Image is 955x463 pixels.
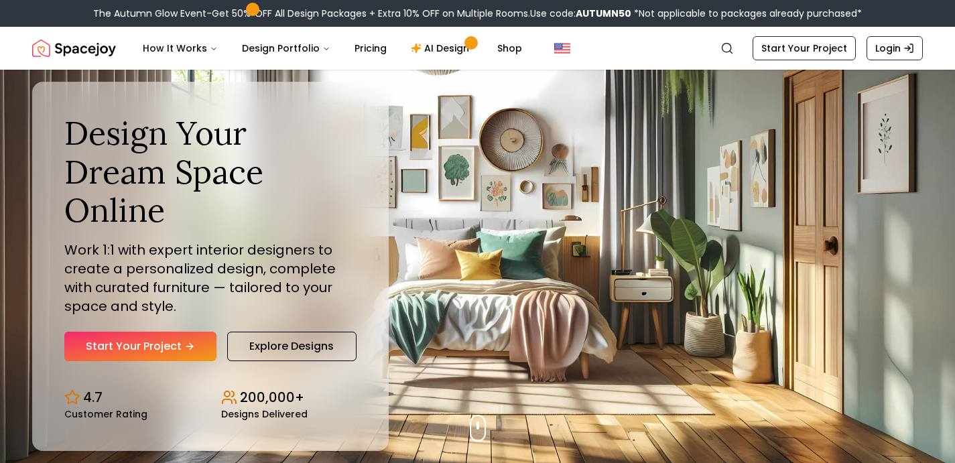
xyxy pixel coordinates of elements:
[631,7,862,20] span: *Not applicable to packages already purchased*
[487,35,533,62] a: Shop
[64,332,216,361] a: Start Your Project
[227,332,357,361] a: Explore Designs
[132,35,533,62] nav: Main
[240,388,304,407] p: 200,000+
[867,36,923,60] a: Login
[576,7,631,20] b: AUTUMN50
[554,40,570,56] img: United States
[83,388,103,407] p: 4.7
[132,35,229,62] button: How It Works
[64,377,357,419] div: Design stats
[32,35,116,62] a: Spacejoy
[64,114,357,230] h1: Design Your Dream Space Online
[32,35,116,62] img: Spacejoy Logo
[530,7,631,20] span: Use code:
[32,27,923,70] nav: Global
[64,241,357,316] p: Work 1:1 with expert interior designers to create a personalized design, complete with curated fu...
[753,36,856,60] a: Start Your Project
[93,7,862,20] div: The Autumn Glow Event-Get 50% OFF All Design Packages + Extra 10% OFF on Multiple Rooms.
[344,35,397,62] a: Pricing
[221,409,308,419] small: Designs Delivered
[231,35,341,62] button: Design Portfolio
[64,409,147,419] small: Customer Rating
[400,35,484,62] a: AI Design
